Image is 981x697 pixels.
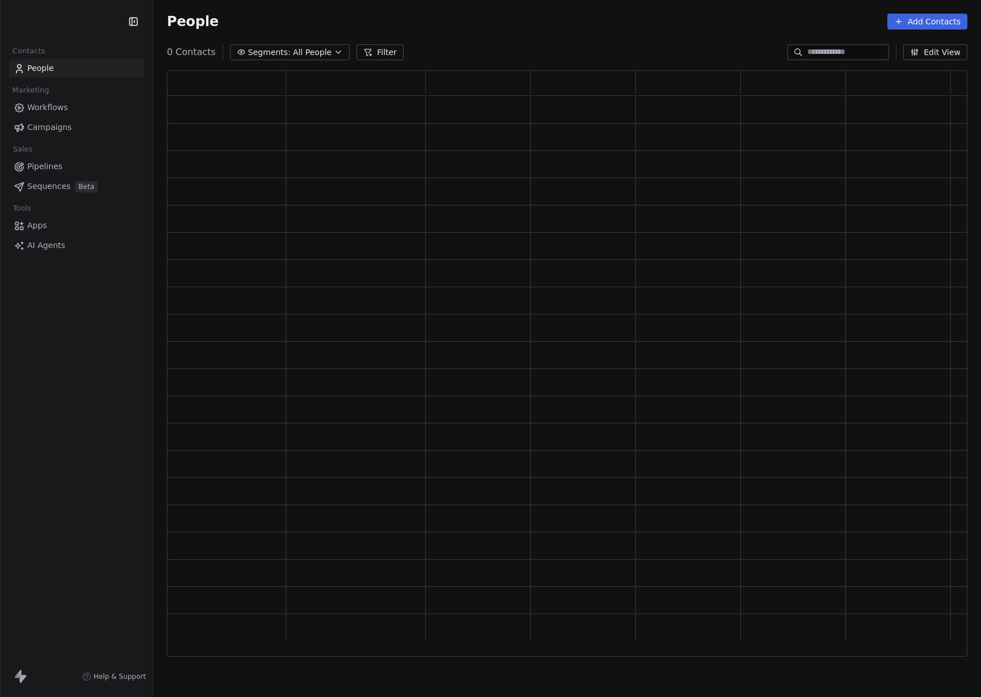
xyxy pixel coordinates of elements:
a: SequencesBeta [9,177,144,196]
span: Beta [75,181,98,192]
span: Campaigns [27,121,72,133]
span: Workflows [27,102,68,114]
a: Apps [9,216,144,235]
span: Segments: [248,47,291,58]
span: Sequences [27,180,70,192]
span: Pipelines [27,161,62,173]
a: AI Agents [9,236,144,255]
button: Edit View [903,44,967,60]
a: Help & Support [82,672,146,681]
a: Workflows [9,98,144,117]
span: Sales [8,141,37,158]
span: 0 Contacts [167,45,216,59]
a: Pipelines [9,157,144,176]
span: AI Agents [27,240,65,251]
span: Contacts [7,43,50,60]
span: Help & Support [94,672,146,681]
button: Add Contacts [887,14,967,30]
span: Apps [27,220,47,232]
span: Tools [8,200,36,217]
span: People [167,13,219,30]
button: Filter [357,44,404,60]
span: All People [293,47,332,58]
span: Marketing [7,82,54,99]
span: People [27,62,54,74]
a: Campaigns [9,118,144,137]
a: People [9,59,144,78]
